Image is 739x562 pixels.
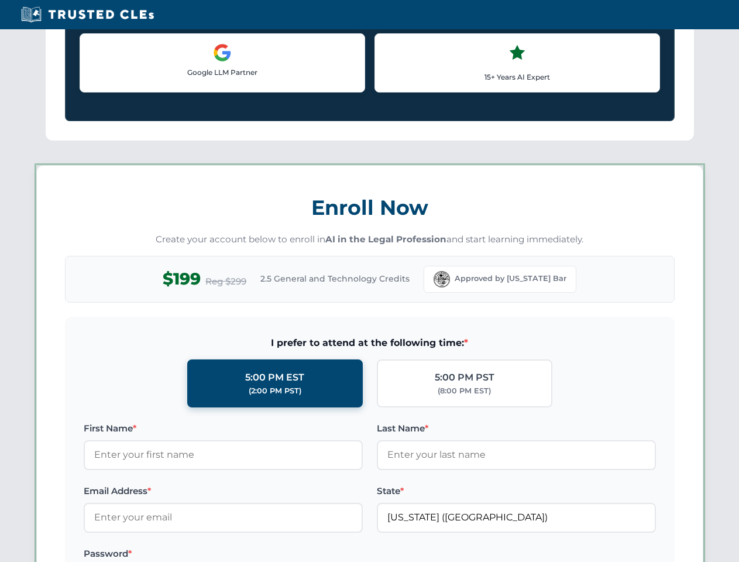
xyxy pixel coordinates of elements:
strong: AI in the Legal Profession [325,234,446,245]
label: First Name [84,421,363,436]
span: I prefer to attend at the following time: [84,335,656,351]
p: Google LLM Partner [90,67,355,78]
span: Approved by [US_STATE] Bar [455,273,566,285]
label: Last Name [377,421,656,436]
img: Florida Bar [434,271,450,287]
input: Enter your email [84,503,363,532]
label: State [377,484,656,498]
h3: Enroll Now [65,189,675,226]
input: Enter your last name [377,440,656,470]
input: Florida (FL) [377,503,656,532]
div: (8:00 PM EST) [438,385,491,397]
input: Enter your first name [84,440,363,470]
img: Trusted CLEs [18,6,157,23]
p: Create your account below to enroll in and start learning immediately. [65,233,675,246]
div: 5:00 PM EST [245,370,304,385]
span: 2.5 General and Technology Credits [260,272,410,285]
span: $199 [163,266,201,292]
label: Password [84,547,363,561]
label: Email Address [84,484,363,498]
img: Google [213,43,232,62]
span: Reg $299 [205,275,246,289]
div: (2:00 PM PST) [249,385,301,397]
div: 5:00 PM PST [435,370,494,385]
p: 15+ Years AI Expert [384,71,650,83]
